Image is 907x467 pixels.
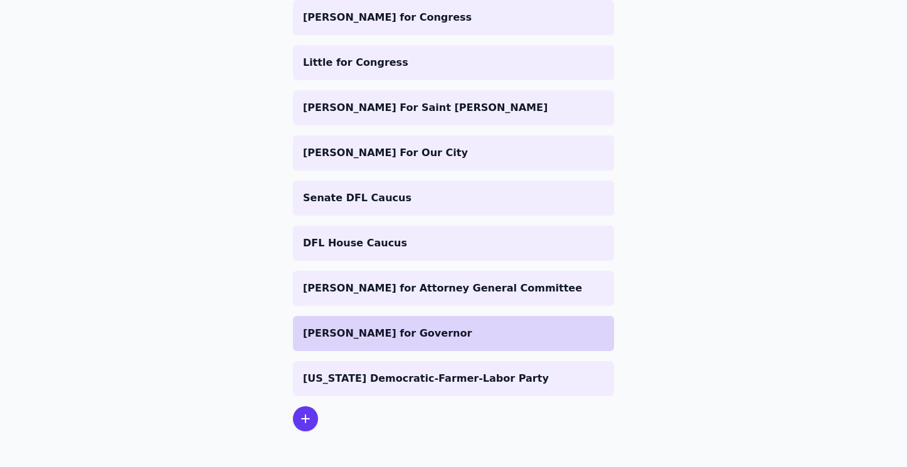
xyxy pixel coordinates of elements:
[293,45,614,80] a: Little for Congress
[303,371,604,386] p: [US_STATE] Democratic-Farmer-Labor Party
[303,326,604,341] p: [PERSON_NAME] for Governor
[293,361,614,396] a: [US_STATE] Democratic-Farmer-Labor Party
[303,236,604,251] p: DFL House Caucus
[293,181,614,216] a: Senate DFL Caucus
[293,316,614,351] a: [PERSON_NAME] for Governor
[303,10,604,25] p: [PERSON_NAME] for Congress
[303,281,604,296] p: [PERSON_NAME] for Attorney General Committee
[303,55,604,70] p: Little for Congress
[303,100,604,115] p: [PERSON_NAME] For Saint [PERSON_NAME]
[303,191,604,206] p: Senate DFL Caucus
[293,135,614,171] a: [PERSON_NAME] For Our City
[293,271,614,306] a: [PERSON_NAME] for Attorney General Committee
[293,226,614,261] a: DFL House Caucus
[303,145,604,160] p: [PERSON_NAME] For Our City
[293,90,614,125] a: [PERSON_NAME] For Saint [PERSON_NAME]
